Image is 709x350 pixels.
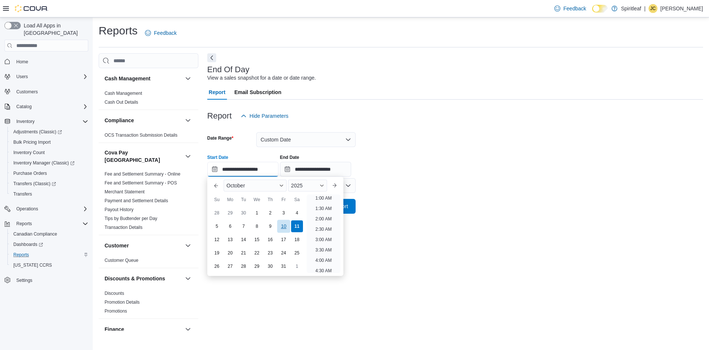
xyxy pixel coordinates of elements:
p: Spiritleaf [621,4,641,13]
span: Catalog [16,104,32,110]
div: day-14 [238,234,250,246]
p: [PERSON_NAME] [660,4,703,13]
span: Users [13,72,88,81]
span: Dashboards [13,241,43,247]
div: day-27 [224,260,236,272]
span: Payout History [105,207,133,213]
label: End Date [280,154,299,160]
span: Payment and Settlement Details [105,198,168,204]
button: Next month [329,180,340,191]
span: Dashboards [10,240,88,249]
a: Promotions [105,309,127,314]
span: Reports [13,252,29,258]
span: Inventory [13,117,88,126]
button: Customer [184,241,192,250]
div: day-28 [238,260,250,272]
h3: Cash Management [105,75,151,82]
div: We [251,194,263,206]
a: Payout History [105,207,133,212]
span: Catalog [13,102,88,111]
div: day-3 [278,207,290,219]
div: day-1 [291,260,303,272]
a: Transaction Details [105,225,142,230]
span: Customer Queue [105,257,138,263]
span: Transfers [13,191,32,197]
span: Customers [13,87,88,96]
div: Su [211,194,223,206]
div: Button. Open the year selector. 2025 is currently selected. [288,180,327,191]
h1: Reports [99,23,138,38]
button: Settings [1,275,91,286]
button: Custom Date [256,132,356,147]
label: Date Range [207,135,234,141]
h3: Customer [105,242,129,249]
div: day-7 [238,220,250,232]
span: Purchase Orders [10,169,88,178]
button: Customer [105,242,182,249]
span: Settings [13,276,88,285]
a: Purchase Orders [10,169,50,178]
a: Feedback [551,1,589,16]
div: day-19 [211,247,223,259]
span: Reports [13,219,88,228]
span: Washington CCRS [10,261,88,270]
a: Canadian Compliance [10,230,60,239]
button: Cova Pay [GEOGRAPHIC_DATA] [184,152,192,161]
div: day-31 [278,260,290,272]
span: 2025 [291,183,303,189]
a: Tips by Budtender per Day [105,216,157,221]
h3: Cova Pay [GEOGRAPHIC_DATA] [105,149,182,164]
a: Customer Queue [105,258,138,263]
div: Customer [99,256,198,268]
input: Dark Mode [592,5,608,13]
span: OCS Transaction Submission Details [105,132,178,138]
div: Cova Pay [GEOGRAPHIC_DATA] [99,170,198,235]
li: 2:30 AM [312,225,334,234]
li: 4:30 AM [312,266,334,275]
div: day-4 [291,207,303,219]
span: Inventory Manager (Classic) [10,159,88,167]
input: Press the down key to enter a popover containing a calendar. Press the escape key to close the po... [207,162,278,177]
span: Transfers [10,190,88,199]
a: Inventory Count [10,148,48,157]
span: Settings [16,277,32,283]
button: Open list of options [345,183,351,189]
span: Inventory Count [13,150,45,156]
button: Previous Month [210,180,222,191]
a: Merchant Statement [105,189,145,194]
div: day-12 [211,234,223,246]
span: Feedback [154,29,177,37]
div: Discounts & Promotions [99,289,198,319]
span: Report [209,85,225,100]
button: Compliance [105,117,182,124]
ul: Time [307,194,340,273]
div: day-10 [277,220,290,233]
button: Discounts & Promotions [184,274,192,283]
a: Bulk Pricing Import [10,138,54,147]
button: Users [1,71,91,82]
h3: Finance [105,326,124,333]
a: [US_STATE] CCRS [10,261,55,270]
a: Transfers [10,190,35,199]
div: day-13 [224,234,236,246]
span: Operations [16,206,38,212]
button: Hide Parameters [238,109,291,123]
div: Sa [291,194,303,206]
span: Fee and Settlement Summary - POS [105,180,177,186]
span: Users [16,74,28,80]
a: Home [13,57,31,66]
span: Adjustments (Classic) [10,127,88,136]
span: Feedback [563,5,586,12]
span: Canadian Compliance [13,231,57,237]
a: Promotion Details [105,300,140,305]
button: Reports [13,219,35,228]
span: Hide Parameters [250,112,288,120]
div: October, 2025 [210,206,304,273]
div: Fr [278,194,290,206]
button: Inventory [13,117,37,126]
button: Users [13,72,31,81]
button: Catalog [13,102,34,111]
a: Settings [13,276,35,285]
